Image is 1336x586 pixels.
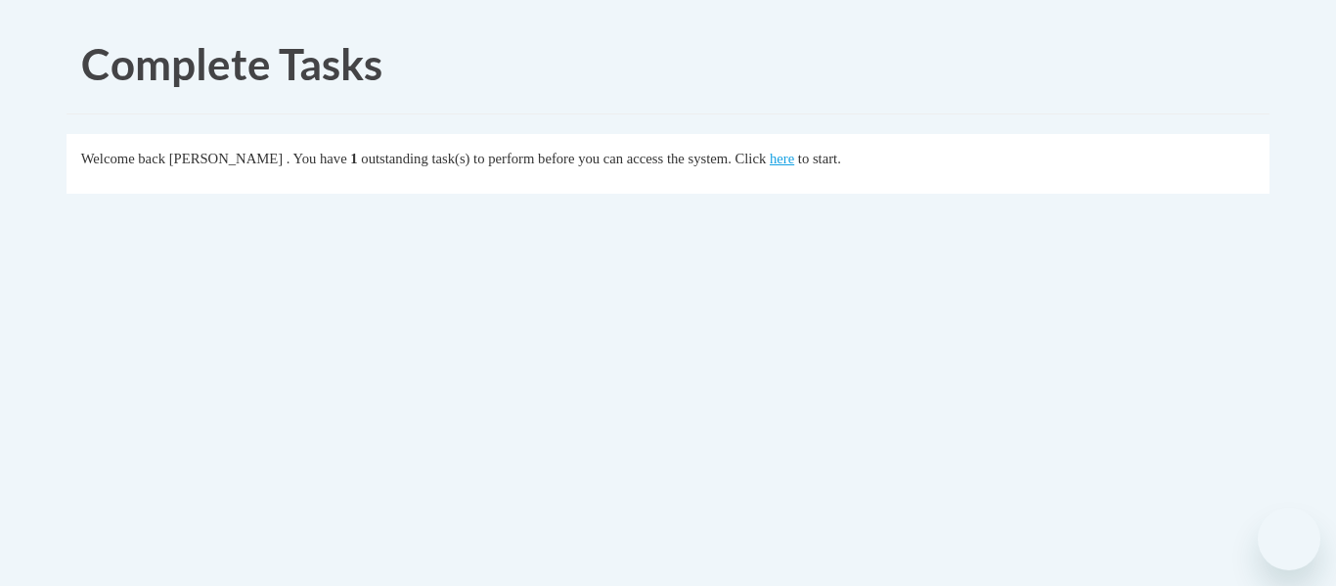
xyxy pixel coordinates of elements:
[287,151,347,166] span: . You have
[798,151,841,166] span: to start.
[361,151,766,166] span: outstanding task(s) to perform before you can access the system. Click
[350,151,357,166] span: 1
[81,151,165,166] span: Welcome back
[1258,508,1320,570] iframe: Button to launch messaging window
[81,38,382,89] span: Complete Tasks
[770,151,794,166] a: here
[169,151,283,166] span: [PERSON_NAME]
